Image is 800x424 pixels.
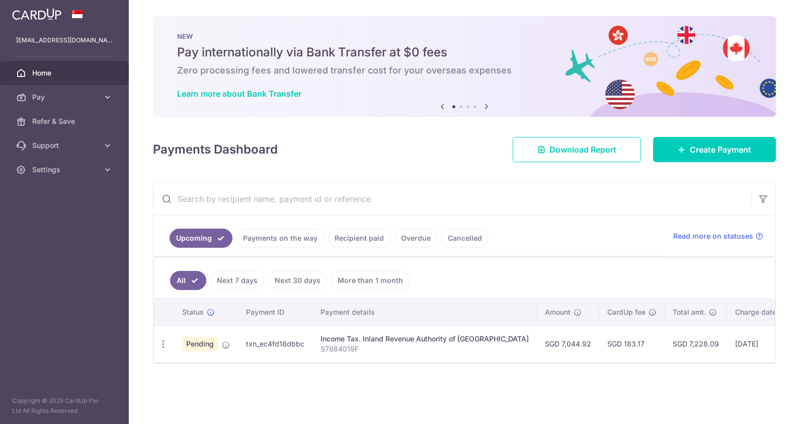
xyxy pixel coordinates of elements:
[394,229,437,248] a: Overdue
[153,183,751,215] input: Search by recipient name, payment id or reference
[441,229,489,248] a: Cancelled
[238,325,312,362] td: txn_ec4fd18dbbc
[321,344,529,354] p: S7884019F
[673,307,706,317] span: Total amt.
[607,307,646,317] span: CardUp fee
[268,271,327,290] a: Next 30 days
[673,231,753,241] span: Read more on statuses
[537,325,599,362] td: SGD 7,044.92
[210,271,264,290] a: Next 7 days
[32,68,99,78] span: Home
[170,271,206,290] a: All
[599,325,665,362] td: SGD 183.17
[513,137,641,162] a: Download Report
[177,89,301,99] a: Learn more about Bank Transfer
[545,307,571,317] span: Amount
[32,165,99,175] span: Settings
[331,271,410,290] a: More than 1 month
[182,307,204,317] span: Status
[238,299,312,325] th: Payment ID
[665,325,727,362] td: SGD 7,228.09
[653,137,776,162] a: Create Payment
[690,144,751,156] span: Create Payment
[32,140,99,151] span: Support
[177,44,752,60] h5: Pay internationally via Bank Transfer at $0 fees
[727,325,795,362] td: [DATE]
[328,229,390,248] a: Recipient paid
[236,229,324,248] a: Payments on the way
[16,35,113,45] p: [EMAIL_ADDRESS][DOMAIN_NAME]
[32,92,99,102] span: Pay
[32,116,99,126] span: Refer & Save
[153,16,776,117] img: Bank transfer banner
[321,334,529,344] div: Income Tax. Inland Revenue Authority of [GEOGRAPHIC_DATA]
[177,32,752,40] p: NEW
[673,231,763,241] a: Read more on statuses
[312,299,537,325] th: Payment details
[735,307,776,317] span: Charge date
[12,8,61,20] img: CardUp
[549,144,616,156] span: Download Report
[182,337,218,351] span: Pending
[177,64,752,77] h6: Zero processing fees and lowered transfer cost for your overseas expenses
[153,140,278,159] h4: Payments Dashboard
[170,229,232,248] a: Upcoming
